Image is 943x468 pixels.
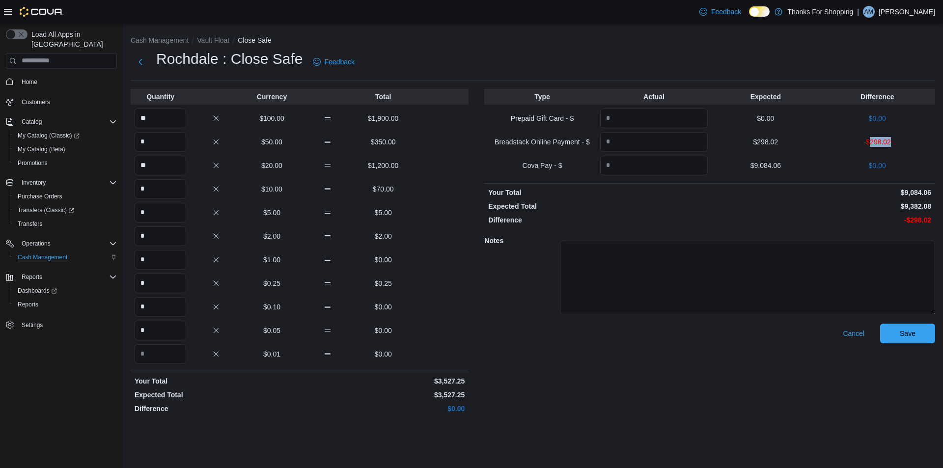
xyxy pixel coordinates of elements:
a: Dashboards [14,285,61,297]
p: $100.00 [246,113,298,123]
nav: An example of EuiBreadcrumbs [131,35,935,47]
p: $0.00 [824,113,931,123]
p: Expected Total [488,201,708,211]
input: Quantity [600,109,708,128]
button: Settings [2,317,121,331]
span: Promotions [14,157,117,169]
input: Quantity [135,297,186,317]
input: Quantity [600,132,708,152]
p: $5.00 [246,208,298,218]
p: Currency [246,92,298,102]
p: $0.00 [824,161,931,170]
input: Quantity [135,132,186,152]
input: Quantity [135,156,186,175]
a: Transfers [14,218,46,230]
p: $1,900.00 [358,113,409,123]
p: Expected Total [135,390,298,400]
span: Home [18,76,117,88]
a: Reports [14,299,42,310]
button: Transfers [10,217,121,231]
p: -$298.02 [712,215,931,225]
a: Transfers (Classic) [14,204,78,216]
input: Quantity [135,226,186,246]
a: Home [18,76,41,88]
p: Cova Pay - $ [488,161,596,170]
span: Catalog [22,118,42,126]
a: Cash Management [14,251,71,263]
p: | [857,6,859,18]
p: $298.02 [712,137,819,147]
p: $50.00 [246,137,298,147]
button: Inventory [2,176,121,190]
span: Transfers (Classic) [18,206,74,214]
p: $9,382.08 [712,201,931,211]
span: Feedback [325,57,355,67]
span: Reports [18,271,117,283]
button: Promotions [10,156,121,170]
input: Quantity [135,179,186,199]
span: Load All Apps in [GEOGRAPHIC_DATA] [28,29,117,49]
button: Cash Management [10,250,121,264]
a: Dashboards [10,284,121,298]
span: Settings [22,321,43,329]
span: Catalog [18,116,117,128]
input: Quantity [135,250,186,270]
span: Inventory [18,177,117,189]
button: Customers [2,95,121,109]
p: Type [488,92,596,102]
span: Inventory [22,179,46,187]
h1: Rochdale : Close Safe [156,49,303,69]
p: $5.00 [358,208,409,218]
button: Close Safe [238,36,271,44]
p: $70.00 [358,184,409,194]
button: Operations [2,237,121,250]
p: Difference [824,92,931,102]
span: Purchase Orders [18,193,62,200]
p: $1,200.00 [358,161,409,170]
input: Quantity [135,344,186,364]
p: $0.00 [302,404,465,413]
img: Cova [20,7,63,17]
span: Home [22,78,37,86]
span: Settings [18,318,117,330]
p: [PERSON_NAME] [879,6,935,18]
p: $0.00 [358,255,409,265]
p: $0.01 [246,349,298,359]
p: $350.00 [358,137,409,147]
span: Reports [18,301,38,308]
button: Reports [2,270,121,284]
span: Operations [22,240,51,248]
a: My Catalog (Classic) [14,130,83,141]
p: -$298.02 [824,137,931,147]
p: Thanks For Shopping [787,6,853,18]
p: Expected [712,92,819,102]
p: $0.00 [712,113,819,123]
span: Reports [14,299,117,310]
p: $0.25 [246,278,298,288]
button: Catalog [18,116,46,128]
input: Quantity [135,274,186,293]
input: Dark Mode [749,6,770,17]
p: $0.25 [358,278,409,288]
p: Prepaid Gift Card - $ [488,113,596,123]
p: Actual [600,92,708,102]
p: $2.00 [358,231,409,241]
input: Quantity [135,321,186,340]
p: Total [358,92,409,102]
button: My Catalog (Beta) [10,142,121,156]
span: Feedback [711,7,741,17]
span: AM [864,6,873,18]
button: Purchase Orders [10,190,121,203]
p: $10.00 [246,184,298,194]
a: Feedback [309,52,359,72]
button: Reports [18,271,46,283]
button: Save [880,324,935,343]
p: $2.00 [246,231,298,241]
span: My Catalog (Beta) [14,143,117,155]
p: $9,084.06 [712,188,931,197]
a: Purchase Orders [14,191,66,202]
a: Customers [18,96,54,108]
p: $3,527.25 [302,376,465,386]
p: $0.10 [246,302,298,312]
